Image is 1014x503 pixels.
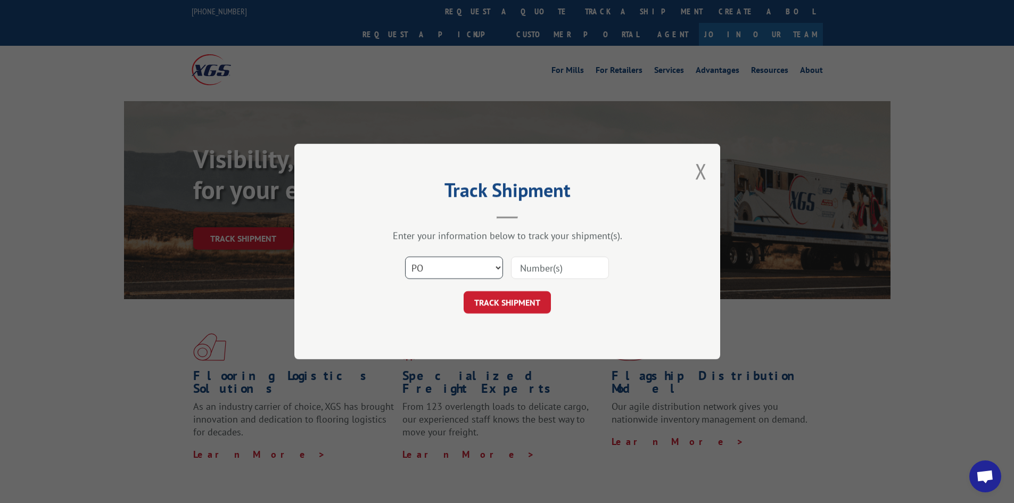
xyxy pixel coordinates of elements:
[511,257,609,279] input: Number(s)
[464,291,551,314] button: TRACK SHIPMENT
[348,229,667,242] div: Enter your information below to track your shipment(s).
[695,157,707,185] button: Close modal
[969,460,1001,492] div: Open chat
[348,183,667,203] h2: Track Shipment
